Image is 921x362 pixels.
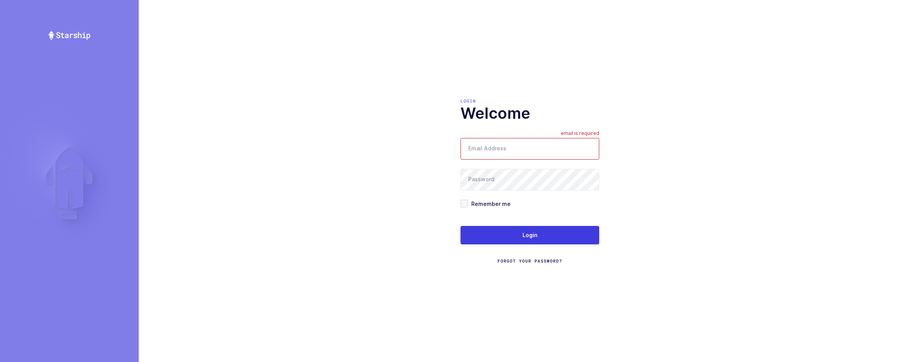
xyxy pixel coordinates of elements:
img: Starship [48,31,91,40]
h1: Welcome [460,104,599,123]
input: Password [460,169,599,190]
a: Forgot Your Password? [497,258,562,264]
input: Email Address [460,138,599,160]
span: Login [523,231,538,239]
span: Remember me [468,200,511,207]
button: Login [460,226,599,244]
div: email is required [561,130,599,138]
div: Login [460,98,599,104]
